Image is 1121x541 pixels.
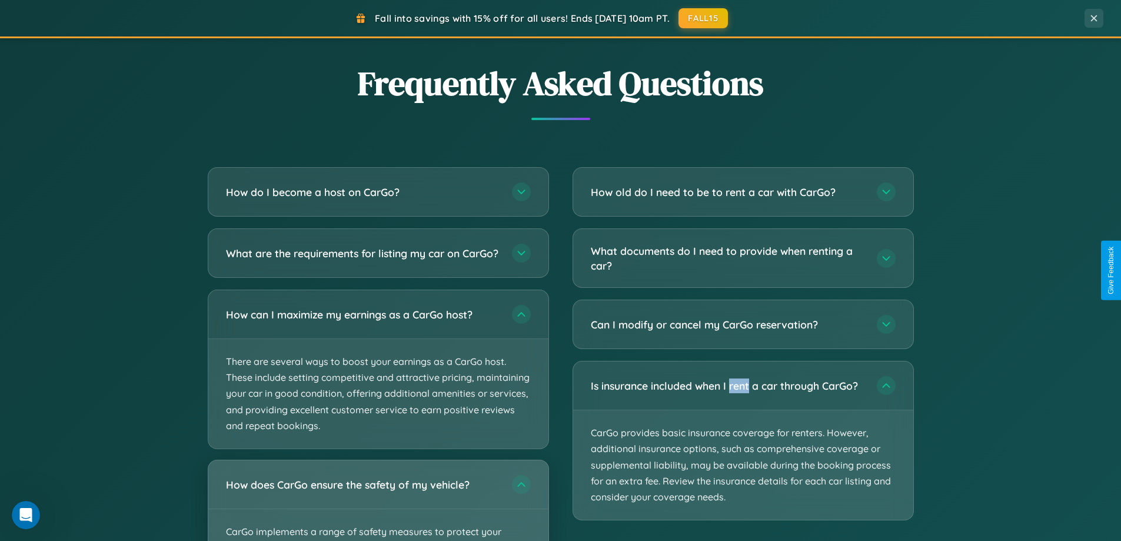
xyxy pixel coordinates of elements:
[1107,247,1115,294] div: Give Feedback
[12,501,40,529] iframe: Intercom live chat
[591,317,865,332] h3: Can I modify or cancel my CarGo reservation?
[226,307,500,322] h3: How can I maximize my earnings as a CarGo host?
[208,61,914,106] h2: Frequently Asked Questions
[573,410,913,520] p: CarGo provides basic insurance coverage for renters. However, additional insurance options, such ...
[208,339,548,449] p: There are several ways to boost your earnings as a CarGo host. These include setting competitive ...
[375,12,670,24] span: Fall into savings with 15% off for all users! Ends [DATE] 10am PT.
[226,185,500,200] h3: How do I become a host on CarGo?
[678,8,728,28] button: FALL15
[226,477,500,492] h3: How does CarGo ensure the safety of my vehicle?
[591,185,865,200] h3: How old do I need to be to rent a car with CarGo?
[591,379,865,393] h3: Is insurance included when I rent a car through CarGo?
[226,246,500,261] h3: What are the requirements for listing my car on CarGo?
[591,244,865,273] h3: What documents do I need to provide when renting a car?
